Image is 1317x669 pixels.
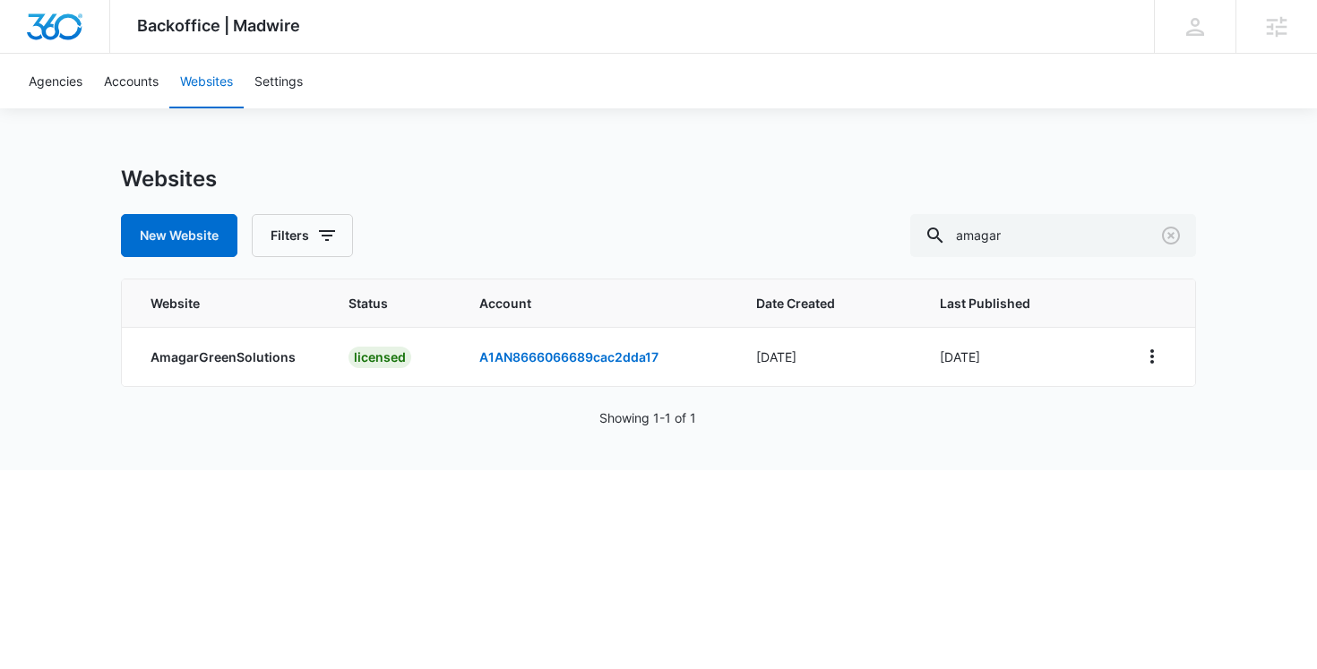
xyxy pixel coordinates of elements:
a: Websites [169,54,244,108]
span: Status [349,294,437,313]
input: Search [910,214,1196,257]
p: Showing 1-1 of 1 [599,408,696,427]
p: AmagarGreenSolutions [151,347,306,366]
span: Backoffice | Madwire [137,16,300,35]
td: [DATE] [918,327,1116,386]
button: View More [1138,342,1166,371]
span: Last Published [940,294,1069,313]
span: Website [151,294,280,313]
a: A1AN8666066689cac2dda17 [479,349,658,365]
td: [DATE] [735,327,918,386]
div: licensed [349,347,411,368]
a: Agencies [18,54,93,108]
a: Settings [244,54,314,108]
button: Clear [1157,221,1185,250]
h1: Websites [121,166,217,193]
span: Date Created [756,294,871,313]
span: Account [479,294,712,313]
button: New Website [121,214,237,257]
button: Filters [252,214,353,257]
a: Accounts [93,54,169,108]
